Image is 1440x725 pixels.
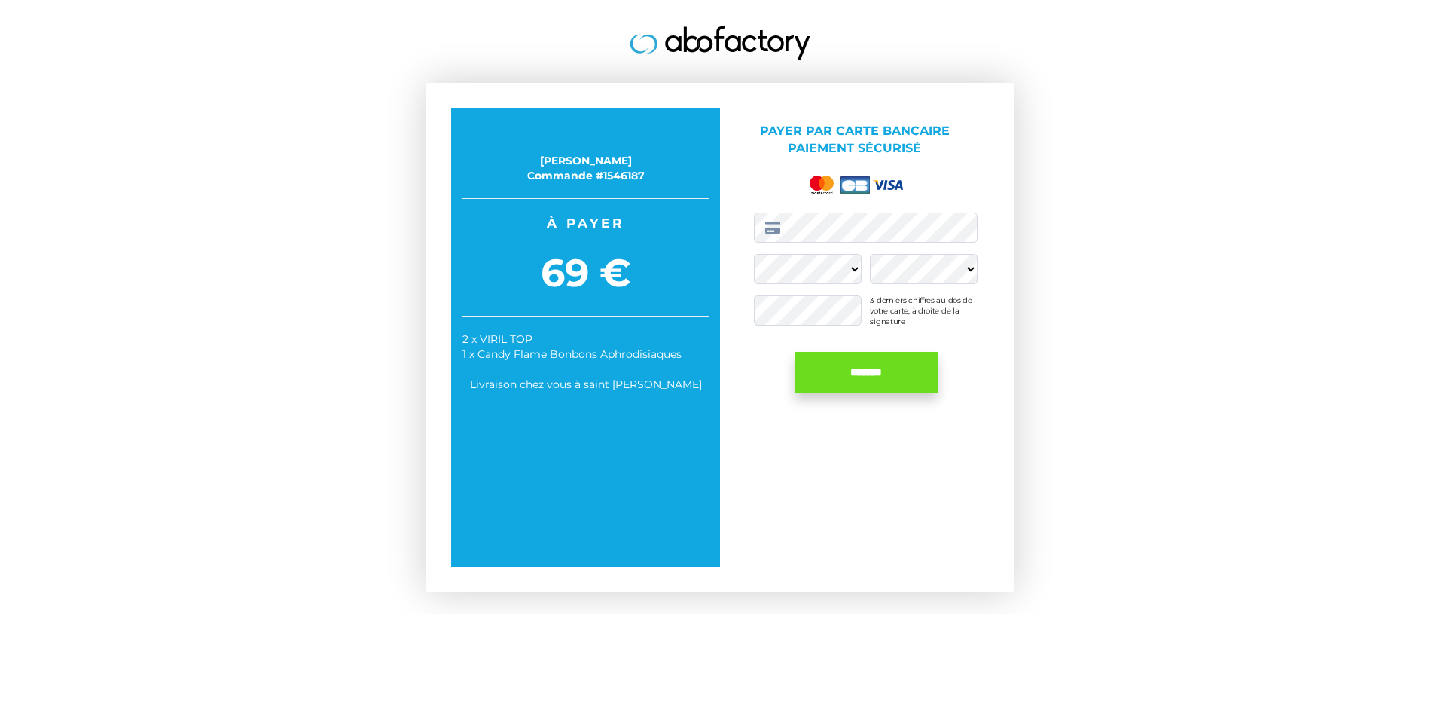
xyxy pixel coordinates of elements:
img: mastercard.png [807,173,837,197]
div: 2 x VIRIL TOP 1 x Candy Flame Bonbons Aphrodisiaques [462,332,709,362]
span: Paiement sécurisé [788,141,921,155]
img: logo.jpg [630,26,810,60]
div: 3 derniers chiffres au dos de votre carte, à droite de la signature [870,295,978,326]
p: Payer par Carte bancaire [731,123,978,158]
img: cb.png [840,176,870,194]
div: Livraison chez vous à saint [PERSON_NAME] [462,377,709,392]
span: 69 € [462,246,709,301]
div: Commande #1546187 [462,168,709,183]
div: [PERSON_NAME] [462,153,709,168]
span: À payer [462,214,709,232]
img: visa.png [873,180,903,190]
